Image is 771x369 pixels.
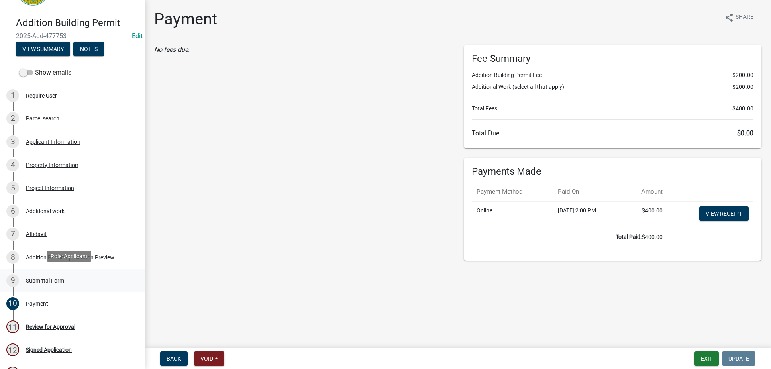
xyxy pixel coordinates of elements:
[732,83,753,91] span: $200.00
[16,32,128,40] span: 2025-Add-477753
[472,182,553,201] th: Payment Method
[472,201,553,228] td: Online
[19,68,71,77] label: Show emails
[616,234,642,240] b: Total Paid:
[154,10,217,29] h1: Payment
[26,93,57,98] div: Require User
[472,166,753,177] h6: Payments Made
[154,46,190,53] i: No fees due.
[553,182,622,201] th: Paid On
[47,251,91,262] div: Role: Applicant
[26,231,47,237] div: Affidavit
[26,301,48,306] div: Payment
[6,297,19,310] div: 10
[694,351,719,366] button: Exit
[16,46,70,53] wm-modal-confirm: Summary
[6,228,19,241] div: 7
[472,53,753,65] h6: Fee Summary
[6,135,19,148] div: 3
[6,112,19,125] div: 2
[26,347,72,353] div: Signed Application
[16,42,70,56] button: View Summary
[6,205,19,218] div: 6
[6,343,19,356] div: 12
[194,351,224,366] button: Void
[26,185,74,191] div: Project Information
[167,355,181,362] span: Back
[6,251,19,264] div: 8
[26,139,80,145] div: Applicant Information
[6,181,19,194] div: 5
[553,201,622,228] td: [DATE] 2:00 PM
[26,255,114,260] div: Addition Permit Application Preview
[26,324,75,330] div: Review for Approval
[472,83,753,91] li: Additional Work (select all that apply)
[736,13,753,22] span: Share
[26,278,64,283] div: Submittal Form
[728,355,749,362] span: Update
[724,13,734,22] i: share
[200,355,213,362] span: Void
[16,17,138,29] h4: Addition Building Permit
[26,208,65,214] div: Additional work
[472,228,667,246] td: $400.00
[6,159,19,171] div: 4
[6,274,19,287] div: 9
[622,201,667,228] td: $400.00
[732,71,753,80] span: $200.00
[73,42,104,56] button: Notes
[718,10,760,25] button: shareShare
[699,206,749,221] a: View receipt
[622,182,667,201] th: Amount
[472,104,753,113] li: Total Fees
[732,104,753,113] span: $400.00
[472,129,753,137] h6: Total Due
[160,351,188,366] button: Back
[73,46,104,53] wm-modal-confirm: Notes
[26,162,78,168] div: Property Information
[26,116,59,121] div: Parcel search
[6,320,19,333] div: 11
[132,32,143,40] a: Edit
[132,32,143,40] wm-modal-confirm: Edit Application Number
[722,351,755,366] button: Update
[472,71,753,80] li: Addition Building Permit Fee
[6,89,19,102] div: 1
[737,129,753,137] span: $0.00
